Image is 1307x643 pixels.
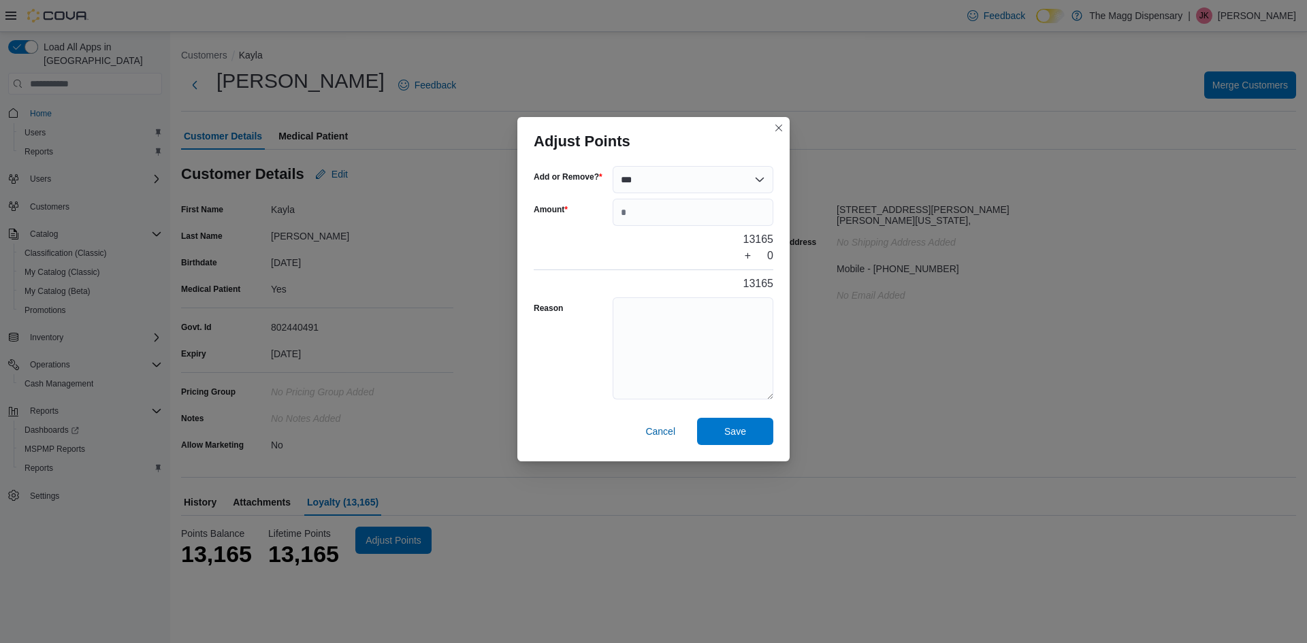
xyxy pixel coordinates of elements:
label: Amount [534,204,568,215]
button: Save [697,418,773,445]
label: Add or Remove? [534,171,602,182]
button: Closes this modal window [771,120,787,136]
div: + [745,248,751,264]
div: 13165 [743,276,774,292]
button: Cancel [640,418,681,445]
div: 0 [767,248,773,264]
span: Save [724,425,746,438]
span: Cancel [645,425,675,438]
div: 13165 [743,231,774,248]
h3: Adjust Points [534,133,630,150]
label: Reason [534,303,563,314]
